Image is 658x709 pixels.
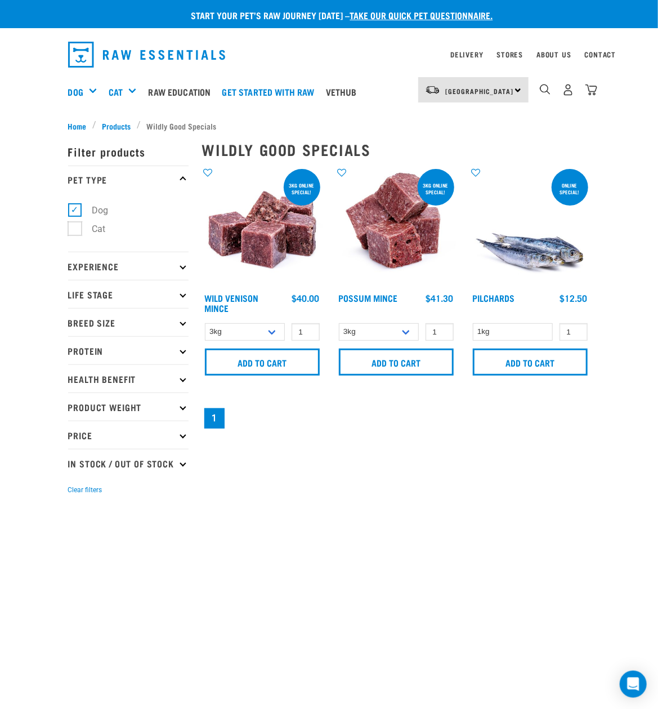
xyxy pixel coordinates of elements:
div: $12.50 [560,293,588,303]
a: Possum Mince [339,295,398,300]
p: In Stock / Out Of Stock [68,449,189,477]
span: Home [68,120,87,132]
span: [GEOGRAPHIC_DATA] [446,89,514,93]
label: Cat [74,222,110,236]
a: About Us [536,52,571,56]
a: Dog [68,85,83,99]
input: Add to cart [473,349,588,376]
img: Pile Of Cubed Wild Venison Mince For Pets [202,167,323,287]
label: Dog [74,203,113,217]
p: Filter products [68,137,189,166]
nav: pagination [202,406,590,431]
div: 3kg online special! [418,177,454,200]
div: ONLINE SPECIAL! [552,177,588,200]
img: home-icon-1@2x.png [540,84,550,95]
a: Stores [497,52,523,56]
div: Open Intercom Messenger [620,671,647,698]
a: Vethub [323,69,365,114]
button: Clear filters [68,485,102,495]
input: Add to cart [339,349,454,376]
p: Experience [68,252,189,280]
p: Breed Size [68,308,189,336]
img: home-icon@2x.png [585,84,597,96]
div: 3kg online special! [284,177,320,200]
a: Products [96,120,137,132]
h2: Wildly Good Specials [202,141,590,158]
nav: breadcrumbs [68,120,590,132]
p: Protein [68,336,189,364]
input: 1 [426,323,454,341]
a: Delivery [450,52,483,56]
a: Cat [109,85,123,99]
p: Health Benefit [68,364,189,393]
span: Products [102,120,131,132]
p: Price [68,421,189,449]
a: Wild Venison Mince [205,295,259,310]
input: 1 [292,323,320,341]
img: van-moving.png [425,85,440,95]
img: Four Whole Pilchards [470,167,590,287]
a: Pilchards [473,295,515,300]
a: Get started with Raw [220,69,323,114]
a: Contact [585,52,616,56]
p: Product Weight [68,393,189,421]
div: $41.30 [426,293,454,303]
a: take our quick pet questionnaire. [350,12,493,17]
a: Raw Education [145,69,219,114]
div: $40.00 [292,293,320,303]
input: Add to cart [205,349,320,376]
a: Page 1 [204,408,225,429]
p: Pet Type [68,166,189,194]
img: user.png [562,84,574,96]
a: Home [68,120,93,132]
p: Life Stage [68,280,189,308]
img: 1102 Possum Mince 01 [336,167,456,287]
nav: dropdown navigation [59,37,599,72]
img: Raw Essentials Logo [68,42,226,68]
input: 1 [559,323,588,341]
